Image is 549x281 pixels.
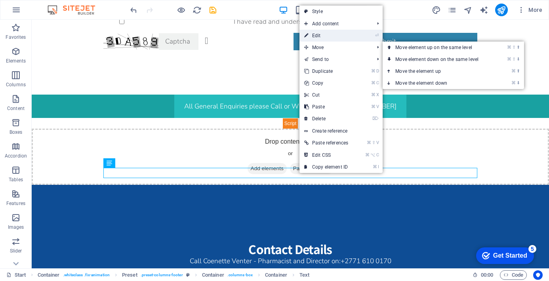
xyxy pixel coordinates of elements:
[6,270,26,280] a: Click to cancel selection. Double-click to open Pages
[486,272,488,278] span: :
[448,5,457,15] button: pages
[432,5,441,15] button: design
[10,248,22,254] p: Slider
[378,164,379,169] i: I
[299,6,383,17] a: Style
[376,80,379,85] i: C
[129,5,138,15] button: undo
[448,6,457,15] i: Pages (Ctrl+Alt+S)
[63,270,110,280] span: . whiteclass .fix-animation
[227,270,253,280] span: . columns-box
[511,80,516,85] i: ⌘
[176,5,186,15] button: Click here to leave preview mode and continue editing
[497,6,506,15] i: Publish
[517,68,520,74] i: ⬆
[186,273,190,277] i: This element is a customizable preset
[299,113,353,125] a: ⌦Delete
[202,270,224,280] span: Click to select. Double-click to edit
[5,153,27,159] p: Accordion
[376,92,379,97] i: X
[517,6,542,14] span: More
[6,4,64,21] div: Get Started 5 items remaining, 0% complete
[370,152,376,158] i: ⌥
[375,33,379,38] i: ⏎
[299,125,383,137] a: Create reference
[141,270,183,280] span: . preset-columns-footer
[479,5,489,15] button: text_generator
[479,6,488,15] i: AI Writer
[473,270,494,280] h6: Session time
[371,68,376,74] i: ⌘
[216,143,255,154] span: Add elements
[299,270,309,280] span: Click to select. Double-click to edit
[373,164,377,169] i: ⌘
[383,65,494,77] a: ⌘⬆Move the element up
[514,4,545,16] button: More
[533,270,543,280] button: Usercentrics
[371,92,376,97] i: ⌘
[59,2,67,9] div: 5
[511,68,516,74] i: ⌘
[8,224,24,230] p: Images
[299,53,371,65] a: Send to
[46,5,105,15] img: Editor Logo
[9,177,23,183] p: Tables
[512,57,516,62] i: ⇧
[38,270,310,280] nav: breadcrumb
[371,80,376,85] i: ⌘
[299,149,353,161] a: ⌘⌥CEdit CSS
[6,200,25,207] p: Features
[299,89,353,101] a: ⌘XCut
[372,140,376,145] i: ⇧
[372,116,379,121] i: ⌦
[517,80,520,85] i: ⬇
[383,77,494,89] a: ⌘⬇Move the element down
[376,68,379,74] i: D
[383,53,494,65] a: ⌘⇧⬇Move element down on the same level
[481,270,493,280] span: 00 00
[432,6,441,15] i: Design (Ctrl+Alt+Y)
[338,5,351,15] h6: 100%
[208,6,217,15] i: Save (Ctrl+S)
[265,270,287,280] span: Click to select. Double-click to edit
[299,65,353,77] a: ⌘DDuplicate
[7,105,25,112] p: Content
[503,270,523,280] span: Code
[326,5,355,15] button: 100%
[6,34,26,40] p: Favorites
[6,58,26,64] p: Elements
[512,45,516,50] i: ⇧
[507,57,511,62] i: ⌘
[10,129,23,135] p: Boxes
[208,5,217,15] button: save
[299,77,353,89] a: ⌘CCopy
[129,6,138,15] i: Undo: Change text (Ctrl+Z)
[299,18,371,30] span: Add content
[299,161,353,173] a: ⌘ICopy element ID
[299,137,353,149] a: ⌘⇧VPaste references
[258,143,302,154] span: Paste clipboard
[371,104,376,109] i: ⌘
[365,152,370,158] i: ⌘
[23,9,57,16] div: Get Started
[376,104,379,109] i: V
[299,42,371,53] span: Move
[495,4,508,16] button: publish
[122,270,137,280] span: Click to select. Double-click to edit
[376,152,379,158] i: C
[463,6,473,15] i: Navigator
[193,6,202,15] i: Reload page
[376,140,379,145] i: V
[38,270,60,280] span: Click to select. Double-click to edit
[507,45,511,50] i: ⌘
[299,101,353,113] a: ⌘VPaste
[517,57,520,62] i: ⬇
[500,270,527,280] button: Code
[383,42,494,53] a: ⌘⇧⬆Move element up on the same level
[192,5,202,15] button: reload
[517,45,520,50] i: ⬆
[367,140,371,145] i: ⌘
[6,82,26,88] p: Columns
[299,30,353,42] a: ⏎Edit
[463,5,473,15] button: navigator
